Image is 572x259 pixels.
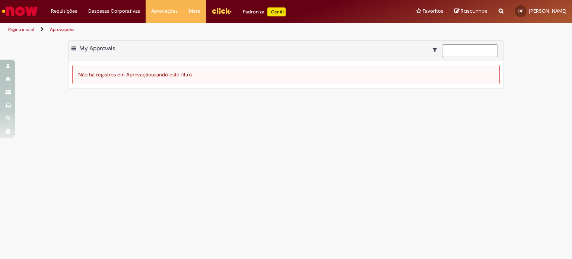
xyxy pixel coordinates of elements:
[79,45,115,52] span: My Approvals
[243,7,286,16] div: Padroniza
[433,47,441,53] i: Mostrar filtros para: Suas Solicitações
[6,23,376,37] ul: Trilhas de página
[51,7,77,15] span: Requisições
[212,5,232,16] img: click_logo_yellow_360x200.png
[151,71,192,78] span: usando este filtro
[518,9,523,13] span: DF
[454,8,487,15] a: Rascunhos
[1,4,39,19] img: ServiceNow
[423,7,443,15] span: Favoritos
[88,7,140,15] span: Despesas Corporativas
[50,26,74,32] a: Aprovações
[529,8,566,14] span: [PERSON_NAME]
[267,7,286,16] p: +GenAi
[461,7,487,15] span: Rascunhos
[72,65,500,84] div: Não há registros em Aprovação
[151,7,178,15] span: Aprovações
[189,7,200,15] span: More
[8,26,34,32] a: Página inicial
